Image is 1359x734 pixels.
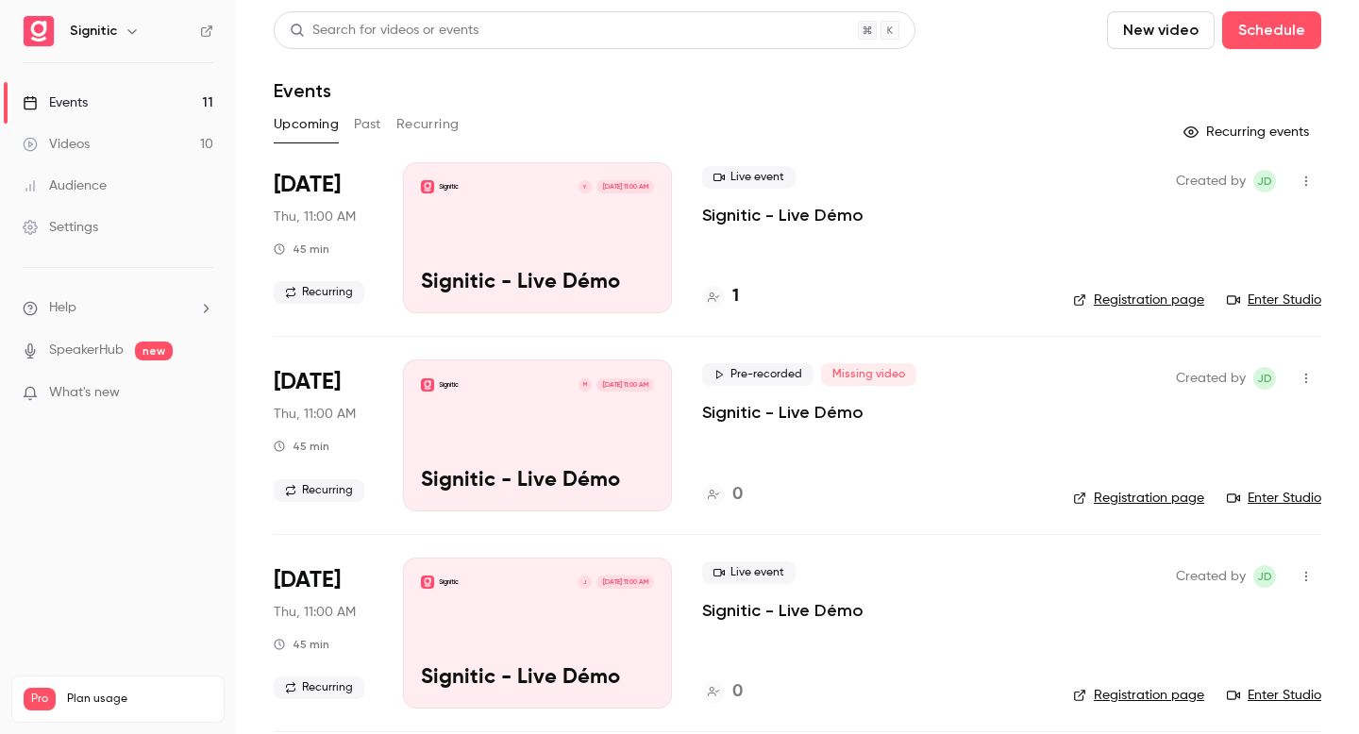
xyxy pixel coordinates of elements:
span: Created by [1176,367,1246,390]
span: Joris Dulac [1253,170,1276,192]
a: Registration page [1073,489,1204,508]
button: Past [354,109,381,140]
img: Signitic [24,16,54,46]
a: Signitic - Live DémoSigniticY[DATE] 11:00 AMSignitic - Live Démo [403,162,672,313]
h6: Signitic [70,22,117,41]
p: Signitic - Live Démo [421,469,654,493]
div: Events [23,93,88,112]
p: Signitic - Live Démo [421,271,654,295]
span: [DATE] 11:00 AM [596,180,653,193]
span: Missing video [821,363,916,386]
button: Upcoming [274,109,339,140]
h4: 0 [732,679,743,705]
span: What's new [49,383,120,403]
img: Signitic - Live Démo [421,576,434,589]
span: Created by [1176,565,1246,588]
button: New video [1107,11,1215,49]
div: M [578,377,593,392]
span: Recurring [274,676,364,699]
a: Signitic - Live Démo [702,204,864,226]
span: JD [1257,565,1272,588]
span: Pro [24,688,56,710]
div: Oct 9 Thu, 11:00 AM (Europe/Paris) [274,162,373,313]
span: Help [49,298,76,318]
p: Signitic [439,380,459,390]
div: Search for videos or events [290,21,478,41]
span: Live event [702,166,796,189]
h1: Events [274,79,331,102]
span: Joris Dulac [1253,367,1276,390]
span: [DATE] [274,367,341,397]
div: Oct 16 Thu, 11:00 AM (Europe/Paris) [274,359,373,510]
span: Created by [1176,170,1246,192]
span: Recurring [274,281,364,304]
a: 0 [702,482,743,508]
a: 0 [702,679,743,705]
li: help-dropdown-opener [23,298,213,318]
a: Signitic - Live DémoSigniticJ[DATE] 11:00 AMSignitic - Live Démo [403,558,672,709]
div: Oct 23 Thu, 11:00 AM (Europe/Paris) [274,558,373,709]
h4: 0 [732,482,743,508]
span: [DATE] 11:00 AM [596,576,653,589]
a: 1 [702,284,739,309]
button: Recurring events [1175,117,1321,147]
h4: 1 [732,284,739,309]
span: [DATE] [274,565,341,595]
a: Signitic - Live Démo [702,599,864,622]
a: Enter Studio [1227,291,1321,309]
button: Recurring [396,109,460,140]
div: Videos [23,135,90,154]
p: Signitic [439,182,459,192]
span: Live event [702,561,796,584]
a: SpeakerHub [49,341,124,360]
div: Audience [23,176,107,195]
span: Recurring [274,479,364,502]
div: 45 min [274,439,329,454]
a: Signitic - Live Démo [702,401,864,424]
div: 45 min [274,637,329,652]
a: Signitic - Live DémoSigniticM[DATE] 11:00 AMSignitic - Live Démo [403,359,672,510]
span: [DATE] 11:00 AM [596,378,653,392]
div: Y [578,179,593,194]
span: Thu, 11:00 AM [274,603,356,622]
span: [DATE] [274,170,341,200]
span: Thu, 11:00 AM [274,208,356,226]
span: Plan usage [67,692,212,707]
img: Signitic - Live Démo [421,180,434,193]
span: JD [1257,367,1272,390]
iframe: Noticeable Trigger [191,385,213,402]
div: Settings [23,218,98,237]
a: Registration page [1073,291,1204,309]
p: Signitic [439,577,459,587]
span: Joris Dulac [1253,565,1276,588]
div: J [578,575,593,590]
span: Pre-recorded [702,363,814,386]
div: 45 min [274,242,329,257]
a: Registration page [1073,686,1204,705]
button: Schedule [1222,11,1321,49]
img: Signitic - Live Démo [421,378,434,392]
span: Thu, 11:00 AM [274,405,356,424]
a: Enter Studio [1227,489,1321,508]
p: Signitic - Live Démo [421,666,654,691]
span: new [135,342,173,360]
span: JD [1257,170,1272,192]
a: Enter Studio [1227,686,1321,705]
